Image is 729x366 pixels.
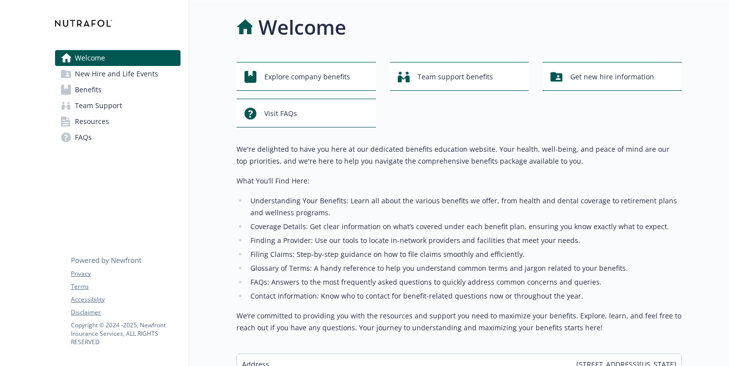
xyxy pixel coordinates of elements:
[71,269,180,278] a: Privacy
[264,67,350,86] span: Explore company benefits
[247,195,682,219] li: Understanding Your Benefits: Learn all about the various benefits we offer, from health and denta...
[55,114,181,129] a: Resources
[418,67,493,86] span: Team support benefits
[237,99,376,127] button: Visit FAQs
[71,295,180,304] a: Accessibility
[55,82,181,98] a: Benefits
[75,66,158,82] span: New Hire and Life Events
[55,66,181,82] a: New Hire and Life Events
[71,308,180,317] a: Disclaimer
[75,114,109,129] span: Resources
[71,321,180,346] p: Copyright © 2024 - 2025 , Newfront Insurance Services, ALL RIGHTS RESERVED
[55,129,181,145] a: FAQs
[247,248,682,260] li: Filing Claims: Step-by-step guidance on how to file claims smoothly and efficiently.
[55,50,181,66] a: Welcome
[247,262,682,274] li: Glossary of Terms: A handy reference to help you understand common terms and jargon related to yo...
[237,310,682,334] p: We’re committed to providing you with the resources and support you need to maximize your benefit...
[247,276,682,288] li: FAQs: Answers to the most frequently asked questions to quickly address common concerns and queries.
[258,12,346,42] h1: Welcome
[247,290,682,302] li: Contact Information: Know who to contact for benefit-related questions now or throughout the year.
[543,62,682,91] button: Get new hire information
[247,221,682,233] li: Coverage Details: Get clear information on what’s covered under each benefit plan, ensuring you k...
[75,82,102,98] span: Benefits
[247,235,682,246] li: Finding a Provider: Use our tools to locate in-network providers and facilities that meet your ne...
[75,129,92,145] span: FAQs
[55,98,181,114] a: Team Support
[570,67,654,86] span: Get new hire information
[390,62,529,91] button: Team support benefits
[237,175,682,187] p: What You’ll Find Here:
[237,143,682,167] p: We're delighted to have you here at our dedicated benefits education website. Your health, well-b...
[75,50,105,66] span: Welcome
[71,282,180,291] a: Terms
[264,104,297,123] span: Visit FAQs
[75,98,122,114] span: Team Support
[237,62,376,91] button: Explore company benefits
